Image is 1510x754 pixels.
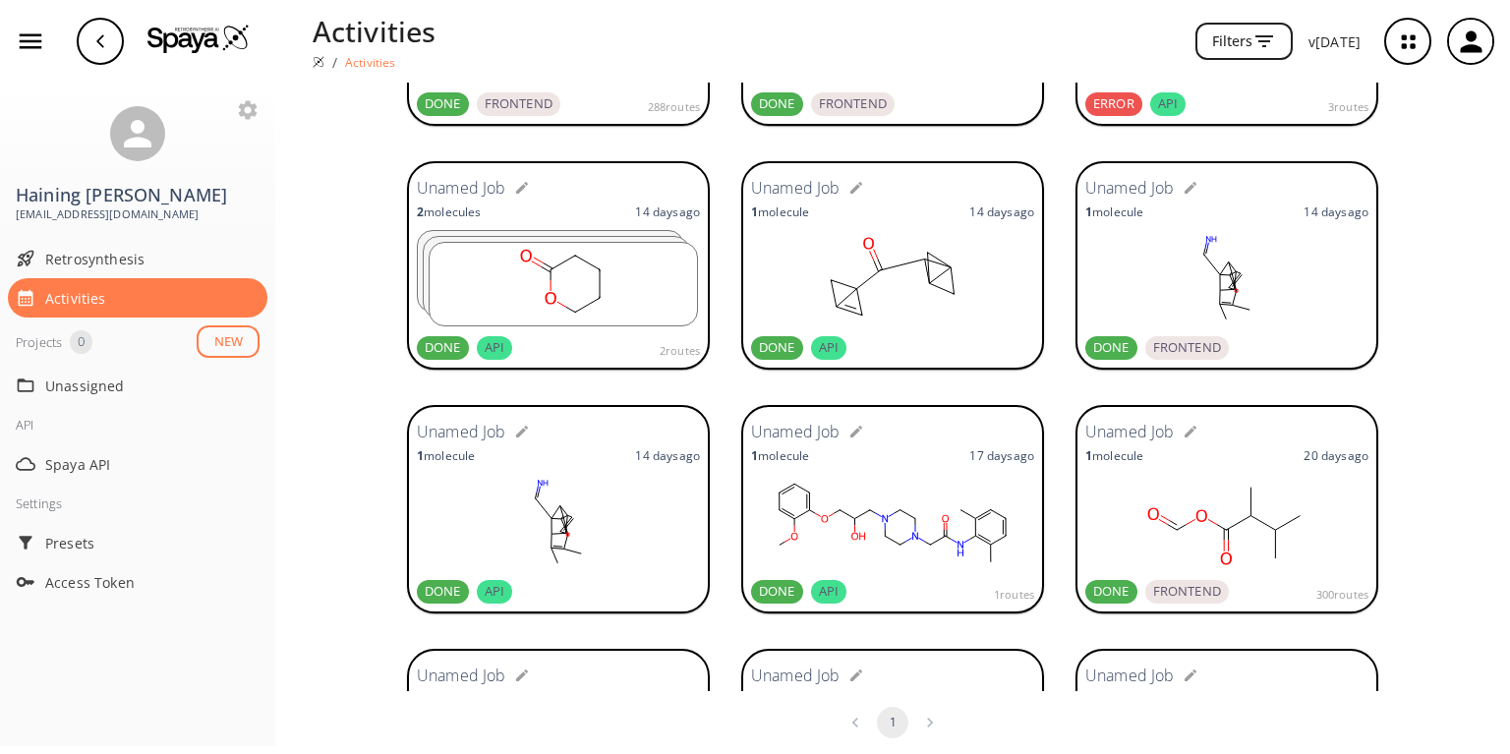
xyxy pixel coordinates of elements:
[407,405,710,617] a: Unamed Job1molecule14 daysagoDONEAPI
[811,338,846,358] span: API
[417,203,424,220] strong: 2
[16,330,62,354] div: Projects
[8,444,267,484] div: Spaya API
[1075,161,1378,374] a: Unamed Job1molecule14 daysagoDONEFRONTEND
[1085,338,1137,358] span: DONE
[751,230,1034,328] svg: O=C(C1C23CC12C3)C12C=C1C2
[751,474,1034,572] svg: COc1ccccc1OCC(O)CN1CCN(CC(=O)Nc2c(C)cccc2C)CC1
[994,586,1034,604] span: 1 routes
[837,707,949,738] nav: pagination navigation
[1308,31,1361,52] p: v [DATE]
[1328,98,1368,116] span: 3 routes
[1304,447,1368,464] p: 20 days ago
[751,420,841,445] h6: Unamed Job
[751,664,841,689] h6: Unamed Job
[1085,447,1143,464] p: molecule
[8,523,267,562] div: Presets
[1145,338,1229,358] span: FRONTEND
[660,342,700,360] span: 2 routes
[407,161,710,374] a: Unamed Job2molecules14 daysagoDONEAPI2routes
[811,582,846,602] span: API
[45,249,260,269] span: Retrosynthesis
[1085,94,1142,114] span: ERROR
[751,338,803,358] span: DONE
[477,338,512,358] span: API
[751,582,803,602] span: DONE
[417,474,700,572] svg: CC1=C(C)C23C4C5C6(C=N)C1C21C=CC51C463
[417,447,424,464] strong: 1
[16,205,260,223] span: [EMAIL_ADDRESS][DOMAIN_NAME]
[1085,203,1143,220] p: molecule
[1316,586,1368,604] span: 300 routes
[1145,582,1229,602] span: FRONTEND
[751,203,809,220] p: molecule
[417,203,482,220] p: molecule s
[417,176,506,202] h6: Unamed Job
[1085,203,1092,220] strong: 1
[345,54,396,71] p: Activities
[45,533,260,553] span: Presets
[1075,405,1378,617] a: Unamed Job1molecule20 daysagoDONEFRONTEND300routes
[1150,94,1186,114] span: API
[45,376,260,396] span: Unassigned
[1085,176,1175,202] h6: Unamed Job
[1085,664,1175,689] h6: Unamed Job
[1304,203,1368,220] p: 14 days ago
[8,562,267,602] div: Access Token
[635,203,700,220] p: 14 days ago
[648,98,700,116] span: 288 routes
[417,664,506,689] h6: Unamed Job
[147,24,250,53] img: Logo Spaya
[877,707,908,738] button: page 1
[430,243,697,325] svg: O=C1CCCCO1
[417,420,506,445] h6: Unamed Job
[1085,447,1092,464] strong: 1
[741,161,1044,374] a: Unamed Job1molecule14 daysagoDONEAPI
[1085,582,1137,602] span: DONE
[1085,230,1368,328] svg: CC1=C(C)C23C4C5C6(C=N)C1C21C=CC51C463
[8,239,267,278] div: Retrosynthesis
[8,366,267,405] div: Unassigned
[635,447,700,464] p: 14 days ago
[45,288,260,309] span: Activities
[8,278,267,318] div: Activities
[16,185,260,205] h3: Haining [PERSON_NAME]
[969,203,1034,220] p: 14 days ago
[477,582,512,602] span: API
[197,325,260,358] button: NEW
[477,94,560,114] span: FRONTEND
[45,454,260,475] span: Spaya API
[811,94,895,114] span: FRONTEND
[751,176,841,202] h6: Unamed Job
[751,447,758,464] strong: 1
[751,94,803,114] span: DONE
[313,56,324,68] img: Spaya logo
[1195,23,1293,61] button: Filters
[751,203,758,220] strong: 1
[741,405,1044,617] a: Unamed Job1molecule17 daysagoDONEAPI1routes
[313,10,436,52] p: Activities
[751,447,809,464] p: molecule
[969,447,1034,464] p: 17 days ago
[417,338,469,358] span: DONE
[1085,474,1368,572] svg: CC(C)C(C)C(=O)OC=O
[45,572,260,593] span: Access Token
[332,52,337,73] li: /
[417,94,469,114] span: DONE
[1085,420,1175,445] h6: Unamed Job
[417,447,475,464] p: molecule
[70,332,92,352] span: 0
[417,582,469,602] span: DONE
